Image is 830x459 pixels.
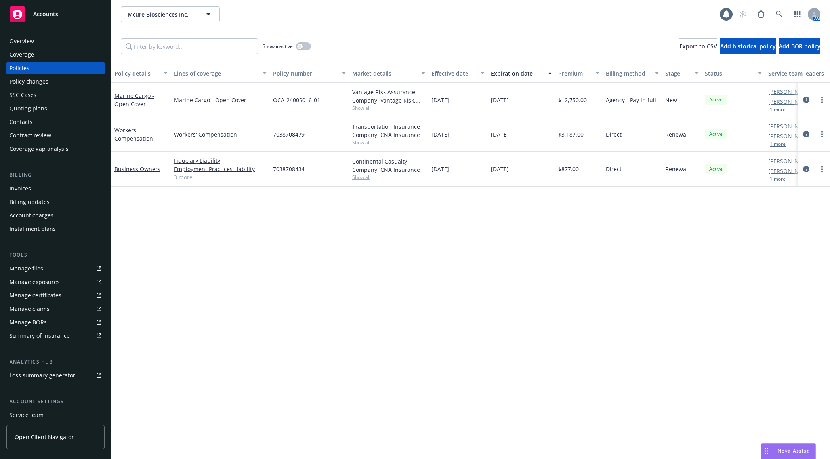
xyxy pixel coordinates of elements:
[10,48,34,61] div: Coverage
[10,89,36,101] div: SSC Cases
[817,95,827,105] a: more
[6,369,105,382] a: Loss summary generator
[10,75,48,88] div: Policy changes
[6,35,105,48] a: Overview
[768,132,813,140] a: [PERSON_NAME]
[174,69,258,78] div: Lines of coverage
[10,303,50,315] div: Manage claims
[10,316,47,329] div: Manage BORs
[273,69,337,78] div: Policy number
[665,69,690,78] div: Stage
[174,130,267,139] a: Workers' Compensation
[6,329,105,342] a: Summary of insurance
[10,262,43,275] div: Manage files
[761,443,816,459] button: Nova Assist
[768,157,813,165] a: [PERSON_NAME]
[606,165,622,173] span: Direct
[114,126,153,142] a: Workers' Compensation
[662,64,702,83] button: Stage
[431,165,449,173] span: [DATE]
[735,6,751,22] a: Start snowing
[491,130,509,139] span: [DATE]
[128,10,196,19] span: Mcure Biosciences Inc.
[6,358,105,366] div: Analytics hub
[768,167,813,175] a: [PERSON_NAME]
[10,276,60,288] div: Manage exposures
[801,95,811,105] a: circleInformation
[174,156,267,165] a: Fiduciary Liability
[6,171,105,179] div: Billing
[10,143,69,155] div: Coverage gap analysis
[665,130,688,139] span: Renewal
[761,444,771,459] div: Drag to move
[273,165,305,173] span: 7038708434
[6,409,105,421] a: Service team
[431,69,476,78] div: Effective date
[431,96,449,104] span: [DATE]
[817,164,827,174] a: more
[352,69,416,78] div: Market details
[779,38,820,54] button: Add BOR policy
[10,116,32,128] div: Contacts
[6,182,105,195] a: Invoices
[10,102,47,115] div: Quoting plans
[10,289,61,302] div: Manage certificates
[770,142,786,147] button: 1 more
[10,182,31,195] div: Invoices
[6,209,105,222] a: Account charges
[606,130,622,139] span: Direct
[10,369,75,382] div: Loss summary generator
[558,69,591,78] div: Premium
[665,165,688,173] span: Renewal
[174,165,267,173] a: Employment Practices Liability
[606,69,650,78] div: Billing method
[428,64,488,83] button: Effective date
[801,130,811,139] a: circleInformation
[558,96,587,104] span: $12,750.00
[491,69,543,78] div: Expiration date
[6,102,105,115] a: Quoting plans
[174,96,267,104] a: Marine Cargo - Open Cover
[6,276,105,288] a: Manage exposures
[114,69,159,78] div: Policy details
[10,35,34,48] div: Overview
[114,92,154,108] a: Marine Cargo - Open Cover
[770,177,786,181] button: 1 more
[790,6,805,22] a: Switch app
[771,6,787,22] a: Search
[431,130,449,139] span: [DATE]
[558,165,579,173] span: $877.00
[491,165,509,173] span: [DATE]
[6,3,105,25] a: Accounts
[6,303,105,315] a: Manage claims
[665,96,677,104] span: New
[720,42,776,50] span: Add historical policy
[6,262,105,275] a: Manage files
[15,433,74,441] span: Open Client Navigator
[270,64,349,83] button: Policy number
[6,143,105,155] a: Coverage gap analysis
[768,88,813,96] a: [PERSON_NAME]
[174,173,267,181] a: 3 more
[6,62,105,74] a: Policies
[817,130,827,139] a: more
[352,88,425,105] div: Vantage Risk Assurance Company, Vantage Risk, Tango Specialty Insurance Services LLC
[720,38,776,54] button: Add historical policy
[491,96,509,104] span: [DATE]
[6,398,105,406] div: Account settings
[705,69,753,78] div: Status
[708,166,724,173] span: Active
[6,89,105,101] a: SSC Cases
[10,209,53,222] div: Account charges
[171,64,270,83] button: Lines of coverage
[6,316,105,329] a: Manage BORs
[10,329,70,342] div: Summary of insurance
[768,122,813,130] a: [PERSON_NAME]
[779,42,820,50] span: Add BOR policy
[121,6,220,22] button: Mcure Biosciences Inc.
[708,96,724,103] span: Active
[33,11,58,17] span: Accounts
[352,105,425,111] span: Show all
[10,409,44,421] div: Service team
[6,251,105,259] div: Tools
